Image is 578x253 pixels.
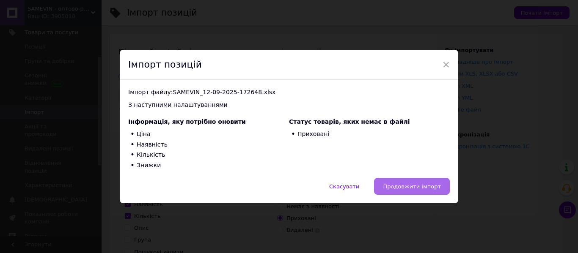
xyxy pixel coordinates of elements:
span: Інформація, яку потрібно оновити [128,118,246,125]
button: Продовжити імпорт [374,178,450,195]
span: Статус товарів, яких немає в файлі [289,118,410,125]
li: Наявність [128,139,289,150]
span: Продовжити імпорт [383,183,441,190]
span: × [442,57,450,72]
li: Знижки [128,160,289,171]
span: Скасувати [329,183,359,190]
li: Кількість [128,150,289,161]
div: Імпорт файлу: SAMEVIN_12-09-2025-172648.xlsx [128,88,450,97]
button: Скасувати [320,178,368,195]
div: З наступними налаштуваннями [128,101,450,109]
li: Ціна [128,129,289,140]
li: Приховані [289,129,450,140]
div: Імпорт позицій [120,50,458,80]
